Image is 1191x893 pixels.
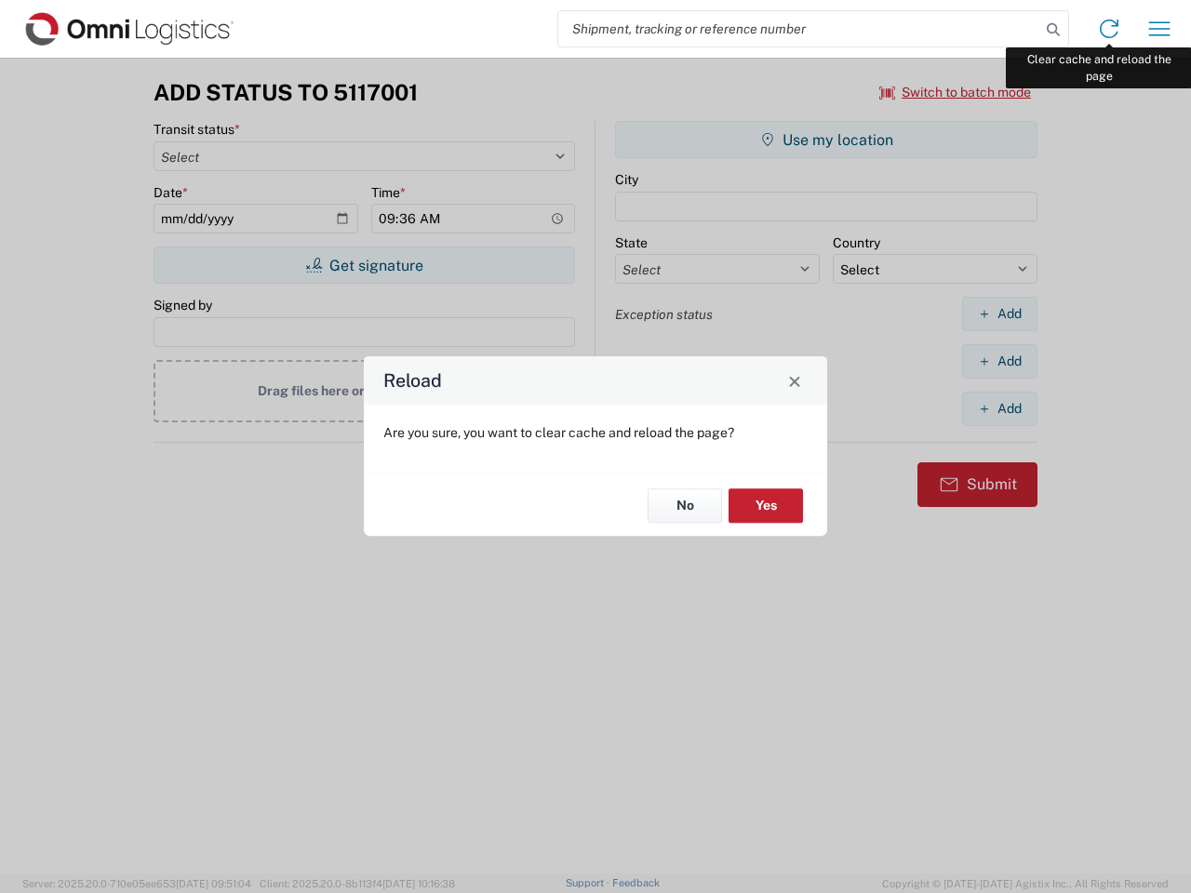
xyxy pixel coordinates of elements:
button: No [648,488,722,523]
p: Are you sure, you want to clear cache and reload the page? [383,424,808,441]
button: Close [782,367,808,393]
input: Shipment, tracking or reference number [558,11,1040,47]
button: Yes [729,488,803,523]
h4: Reload [383,367,442,394]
